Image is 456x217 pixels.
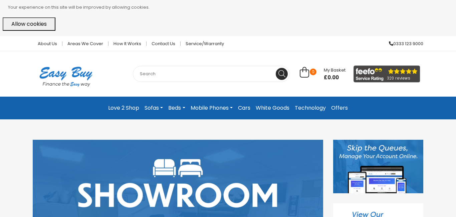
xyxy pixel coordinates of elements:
img: Discover our App [333,140,423,193]
img: feefo_logo [354,66,420,83]
a: Offers [328,102,351,114]
button: Allow cookies [3,17,55,31]
a: Love 2 Shop [105,102,142,114]
a: Cars [235,102,253,114]
a: Sofas [142,102,166,114]
p: Your experience on this site will be improved by allowing cookies. [8,3,453,12]
img: Easy Buy [33,58,99,95]
a: Service/Warranty [181,41,224,46]
a: White Goods [253,102,292,114]
a: Areas we cover [62,41,108,46]
a: 0333 123 9000 [384,41,423,46]
a: Beds [166,102,188,114]
a: Technology [292,102,328,114]
span: £0.00 [324,74,346,81]
a: How it works [108,41,147,46]
a: About Us [33,41,62,46]
input: Search [133,66,290,82]
span: 0 [310,69,316,75]
a: Mobile Phones [188,102,235,114]
a: 0 My Basket £0.00 [300,71,346,78]
a: Contact Us [147,41,181,46]
span: My Basket [324,67,346,73]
